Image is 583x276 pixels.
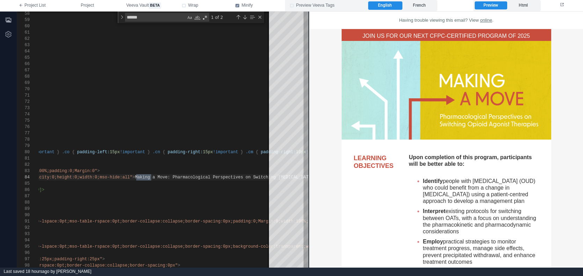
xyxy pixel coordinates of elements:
span: .cn [153,150,160,155]
div: 87 [17,193,30,199]
span: 15px [203,150,213,155]
div: 89 [17,206,30,212]
span: !important [213,150,238,155]
span: } [241,150,243,155]
label: Html [507,1,539,10]
span: { [256,150,258,155]
div: 93 [17,231,30,237]
div: 96 [17,250,30,256]
div: Next Match (Enter) [242,14,248,20]
div: 72 [17,99,30,105]
span: t:25px" [85,257,102,262]
span: > [132,175,135,180]
span: !important [120,150,145,155]
div: Previous Match (⇧Enter) [235,14,241,20]
div: 62 [17,36,30,42]
span: Wrap [188,2,198,9]
div: 92 [17,225,30,231]
span: { [163,150,165,155]
textarea: Find [125,13,186,21]
span: padding-right: [168,150,203,155]
div: 71 [17,92,30,99]
div: 77 [17,130,30,136]
div: 74 [17,111,30,118]
div: 73 [17,105,30,111]
div: 68 [17,73,30,80]
div: Find in Selection (⌥⌘L) [248,13,256,21]
div: 61 [17,29,30,36]
div: 81 [17,155,30,162]
label: French [402,1,436,10]
span: Veeva Vault [126,2,161,9]
div: 97 [17,256,30,262]
span: gin:0;width:100%;height:100%;background-repeat:rep [266,219,392,224]
div: Use Regular Expression (⌥⌘R) [202,14,209,21]
div: 91 [17,218,30,225]
span: Minify [242,2,253,9]
div: 69 [17,80,30,86]
span: 15px [110,150,120,155]
span: > [178,263,180,268]
span: "mso-table-lspace:0pt;mso-table-rspace:0pt;border- [14,219,140,224]
div: 65 [17,55,30,61]
div: 66 [17,61,30,67]
div: 58 [17,10,30,17]
span: } [57,150,59,155]
span: { [72,150,74,155]
div: 78 [17,136,30,143]
div: 64 [17,48,30,55]
span: t:0;width:0;mso-hide:all" [70,175,132,180]
div: 59 [17,17,30,23]
span: lor:transparent;width:600px" [266,244,336,249]
span: > [102,257,105,262]
span: Preview Veeva Tags [296,2,335,9]
div: 79 [17,143,30,149]
textarea: Editor content;Press Alt+F1 for Accessibility Options. [151,174,152,181]
div: 84 [17,174,30,181]
div: 70 [17,86,30,92]
div: 75 [17,118,30,124]
span: .co [62,150,70,155]
div: 90 [17,212,30,218]
div: 82 [17,162,30,168]
div: 1 of 2 [210,13,234,22]
span: "mso-table-lspace:0pt;mso-table-rspace:0pt;border- [14,244,140,249]
div: 86 [17,187,30,193]
div: Toggle Replace [119,12,125,23]
span: .cm [246,150,253,155]
span: padding-left: [77,150,110,155]
div: Match Case (⌥⌘C) [186,14,193,21]
span: tching [MEDICAL_DATA] Agonist Therapies [261,175,359,180]
div: 94 [17,237,30,243]
div: 76 [17,124,30,130]
div: 88 [17,199,30,206]
span: > [97,169,100,174]
span: Project [81,2,94,9]
span: } [147,150,150,155]
div: 85 [17,181,30,187]
span: beta [149,2,161,9]
div: 60 [17,23,30,29]
span: padding-right: [261,150,296,155]
label: Preview [475,1,507,10]
div: 63 [17,42,30,48]
div: Match Whole Word (⌥⌘W) [194,14,201,21]
span: !important [29,150,54,155]
div: 80 [17,149,30,155]
div: Close (Escape) [257,14,263,20]
span: collapse:collapse;border-spacing:0px;padding:0;Mar [140,219,266,224]
span: collapse:collapse;border-spacing:0px;background-co [140,244,266,249]
span: Making a Move: Pharmacological Perspectives on Swi [135,175,261,180]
